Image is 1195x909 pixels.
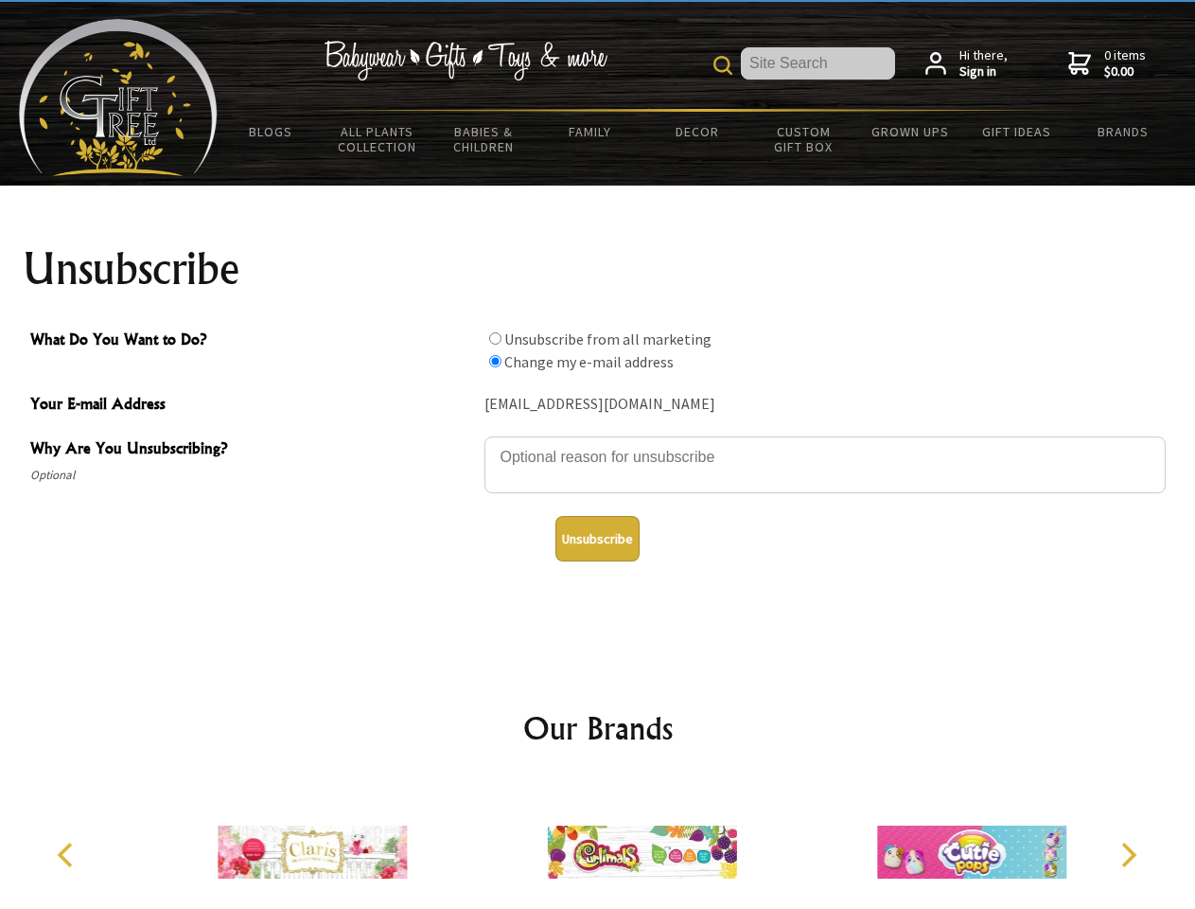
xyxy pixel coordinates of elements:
[1107,834,1149,876] button: Next
[856,112,963,151] a: Grown Ups
[218,112,325,151] a: BLOGS
[489,332,501,345] input: What Do You Want to Do?
[324,41,607,80] img: Babywear - Gifts - Toys & more
[38,705,1158,751] h2: Our Brands
[30,464,475,487] span: Optional
[47,834,89,876] button: Previous
[1070,112,1177,151] a: Brands
[484,437,1166,493] textarea: Why Are You Unsubscribing?
[1104,46,1146,80] span: 0 items
[30,437,475,464] span: Why Are You Unsubscribing?
[23,246,1173,292] h1: Unsubscribe
[963,112,1070,151] a: Gift Ideas
[1068,47,1146,80] a: 0 items$0.00
[431,112,537,167] a: Babies & Children
[19,19,218,176] img: Babyware - Gifts - Toys and more...
[325,112,431,167] a: All Plants Collection
[741,47,895,80] input: Site Search
[713,56,732,75] img: product search
[489,355,501,367] input: What Do You Want to Do?
[643,112,750,151] a: Decor
[504,330,712,348] label: Unsubscribe from all marketing
[1104,63,1146,80] strong: $0.00
[959,63,1008,80] strong: Sign in
[750,112,857,167] a: Custom Gift Box
[925,47,1008,80] a: Hi there,Sign in
[959,47,1008,80] span: Hi there,
[555,516,640,561] button: Unsubscribe
[30,392,475,419] span: Your E-mail Address
[537,112,644,151] a: Family
[484,390,1166,419] div: [EMAIL_ADDRESS][DOMAIN_NAME]
[30,328,475,355] span: What Do You Want to Do?
[504,352,674,371] label: Change my e-mail address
